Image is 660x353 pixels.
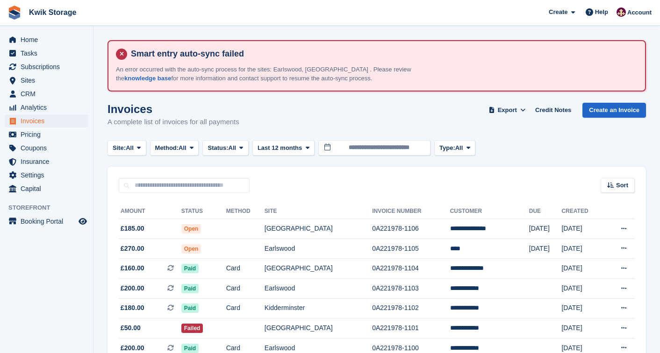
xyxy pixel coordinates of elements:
[21,128,77,141] span: Pricing
[229,143,237,153] span: All
[181,304,199,313] span: Paid
[265,239,372,259] td: Earlswood
[21,74,77,87] span: Sites
[5,114,88,127] a: menu
[265,219,372,239] td: [GEOGRAPHIC_DATA]
[372,278,450,298] td: 0A221978-1103
[226,204,265,219] th: Method
[121,303,144,313] span: £180.00
[561,278,603,298] td: [DATE]
[616,181,628,190] span: Sort
[561,259,603,279] td: [DATE]
[617,7,626,17] img: ellie tragonette
[529,204,562,219] th: Due
[498,106,517,115] span: Export
[561,219,603,239] td: [DATE]
[21,47,77,60] span: Tasks
[5,87,88,100] a: menu
[439,143,455,153] span: Type:
[181,264,199,273] span: Paid
[265,204,372,219] th: Site
[582,103,646,118] a: Create an Invoice
[202,140,248,155] button: Status: All
[21,33,77,46] span: Home
[252,140,315,155] button: Last 12 months
[450,204,529,219] th: Customer
[265,259,372,279] td: [GEOGRAPHIC_DATA]
[5,128,88,141] a: menu
[8,203,93,212] span: Storefront
[116,65,443,83] p: An error occurred with the auto-sync process for the sites: Earlswood, [GEOGRAPHIC_DATA] . Please...
[549,7,567,17] span: Create
[124,75,171,82] a: knowledge base
[561,239,603,259] td: [DATE]
[561,204,603,219] th: Created
[181,224,201,233] span: Open
[487,103,528,118] button: Export
[108,140,146,155] button: Site: All
[372,259,450,279] td: 0A221978-1104
[531,103,575,118] a: Credit Notes
[372,239,450,259] td: 0A221978-1105
[121,323,141,333] span: £50.00
[119,204,181,219] th: Amount
[121,343,144,353] span: £200.00
[127,49,638,59] h4: Smart entry auto-sync failed
[265,298,372,318] td: Kidderminster
[372,219,450,239] td: 0A221978-1106
[627,8,652,17] span: Account
[455,143,463,153] span: All
[21,114,77,127] span: Invoices
[265,278,372,298] td: Earlswood
[226,259,265,279] td: Card
[7,6,22,20] img: stora-icon-8386f47178a22dfd0bd8f6a31ec36ba5ce8667c1dd55bd0f319d3a0aa187defe.svg
[150,140,199,155] button: Method: All
[21,215,77,228] span: Booking Portal
[21,60,77,73] span: Subscriptions
[5,101,88,114] a: menu
[121,263,144,273] span: £160.00
[21,155,77,168] span: Insurance
[434,140,475,155] button: Type: All
[529,239,562,259] td: [DATE]
[181,344,199,353] span: Paid
[258,143,302,153] span: Last 12 months
[181,284,199,293] span: Paid
[5,33,88,46] a: menu
[595,7,608,17] span: Help
[529,219,562,239] td: [DATE]
[561,298,603,318] td: [DATE]
[181,204,226,219] th: Status
[121,244,144,254] span: £270.00
[179,143,187,153] span: All
[5,47,88,60] a: menu
[5,215,88,228] a: menu
[108,117,239,127] p: A complete list of invoices for all payments
[21,87,77,100] span: CRM
[77,216,88,227] a: Preview store
[5,182,88,195] a: menu
[121,224,144,233] span: £185.00
[126,143,134,153] span: All
[5,60,88,73] a: menu
[21,101,77,114] span: Analytics
[181,324,203,333] span: Failed
[265,318,372,339] td: [GEOGRAPHIC_DATA]
[21,141,77,155] span: Coupons
[226,278,265,298] td: Card
[155,143,179,153] span: Method:
[372,298,450,318] td: 0A221978-1102
[121,283,144,293] span: £200.00
[5,74,88,87] a: menu
[5,169,88,182] a: menu
[561,318,603,339] td: [DATE]
[181,244,201,254] span: Open
[372,318,450,339] td: 0A221978-1101
[372,204,450,219] th: Invoice Number
[25,5,80,20] a: Kwik Storage
[21,182,77,195] span: Capital
[208,143,228,153] span: Status:
[21,169,77,182] span: Settings
[226,298,265,318] td: Card
[108,103,239,115] h1: Invoices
